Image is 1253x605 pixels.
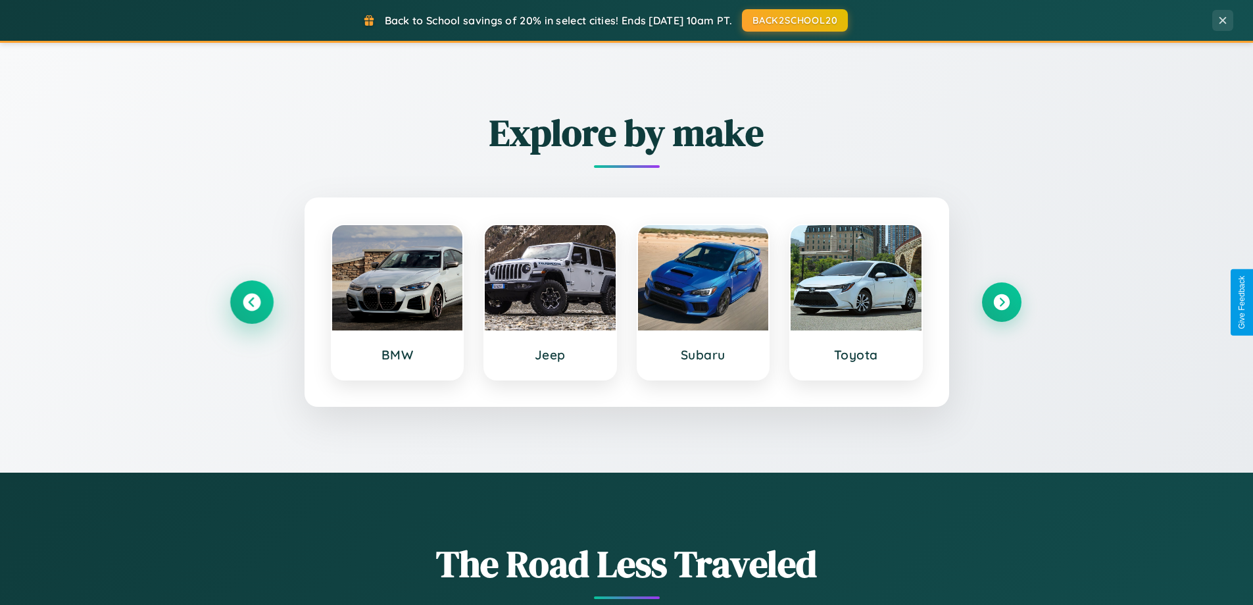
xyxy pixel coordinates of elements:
[742,9,848,32] button: BACK2SCHOOL20
[345,347,450,363] h3: BMW
[232,539,1021,589] h1: The Road Less Traveled
[232,107,1021,158] h2: Explore by make
[498,347,602,363] h3: Jeep
[1237,276,1246,329] div: Give Feedback
[804,347,908,363] h3: Toyota
[651,347,756,363] h3: Subaru
[385,14,732,27] span: Back to School savings of 20% in select cities! Ends [DATE] 10am PT.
